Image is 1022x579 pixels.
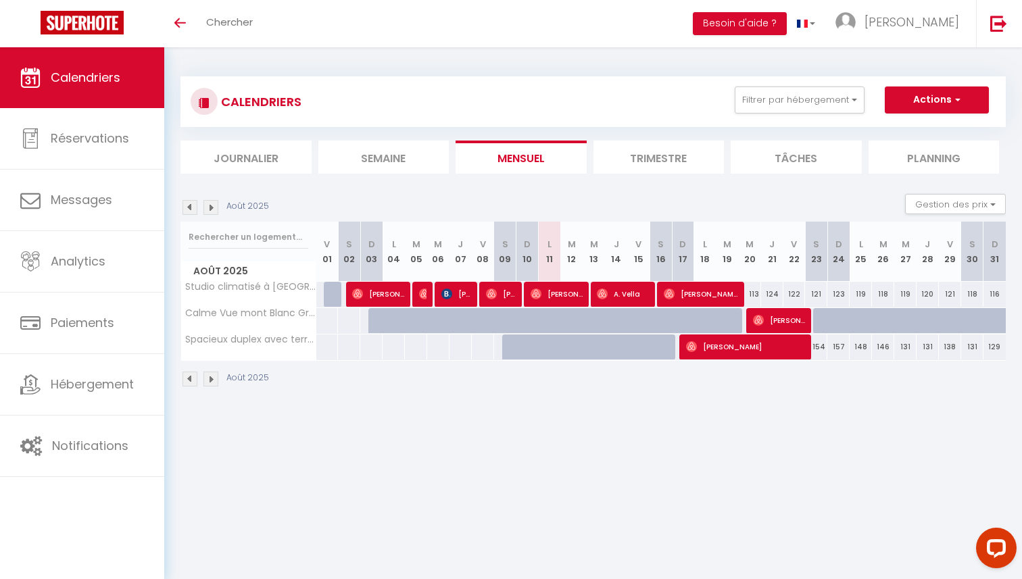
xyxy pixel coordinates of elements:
p: Août 2025 [226,372,269,384]
abbr: D [835,238,842,251]
abbr: M [568,238,576,251]
th: 11 [539,222,561,282]
button: Filtrer par hébergement [735,86,865,114]
th: 05 [405,222,427,282]
abbr: D [524,238,531,251]
div: 131 [917,334,939,359]
li: Trimestre [593,141,725,174]
div: 120 [917,282,939,307]
p: Août 2025 [226,200,269,213]
span: Hébergement [51,376,134,393]
div: 119 [894,282,917,307]
abbr: J [458,238,463,251]
div: 157 [827,334,850,359]
li: Tâches [731,141,862,174]
th: 23 [805,222,827,282]
li: Planning [869,141,1000,174]
div: 119 [850,282,872,307]
li: Mensuel [456,141,587,174]
abbr: V [635,238,641,251]
button: Gestion des prix [905,194,1006,214]
button: Besoin d'aide ? [693,12,787,35]
img: logout [990,15,1007,32]
span: Notifications [52,437,128,454]
div: 113 [739,282,761,307]
abbr: M [902,238,910,251]
input: Rechercher un logement... [189,225,308,249]
span: [PERSON_NAME] [441,281,471,307]
abbr: S [813,238,819,251]
th: 26 [872,222,894,282]
div: 129 [983,334,1006,359]
div: 116 [983,282,1006,307]
iframe: LiveChat chat widget [965,522,1022,579]
th: 08 [472,222,494,282]
th: 15 [627,222,650,282]
th: 31 [983,222,1006,282]
span: [PERSON_NAME] [486,281,516,307]
abbr: M [412,238,420,251]
span: Calme Vue mont Blanc Grand Salon [183,308,318,318]
div: 138 [939,334,961,359]
th: 30 [961,222,983,282]
th: 16 [650,222,672,282]
abbr: S [502,238,508,251]
div: 121 [939,282,961,307]
th: 12 [560,222,583,282]
span: Réservations [51,130,129,147]
abbr: J [614,238,619,251]
span: Spacieux duplex avec terrasse [183,334,318,345]
abbr: S [969,238,975,251]
th: 17 [672,222,694,282]
abbr: V [324,238,330,251]
div: 121 [805,282,827,307]
th: 10 [516,222,539,282]
span: [PERSON_NAME] [686,334,805,359]
div: 122 [783,282,806,307]
th: 03 [360,222,383,282]
div: 131 [961,334,983,359]
th: 25 [850,222,872,282]
abbr: L [703,238,707,251]
h3: CALENDRIERS [218,86,301,117]
th: 09 [494,222,516,282]
div: 148 [850,334,872,359]
th: 07 [449,222,472,282]
li: Semaine [318,141,449,174]
div: 146 [872,334,894,359]
span: Août 2025 [181,261,316,281]
th: 14 [605,222,627,282]
th: 06 [427,222,449,282]
span: [PERSON_NAME] [352,281,404,307]
th: 24 [827,222,850,282]
th: 01 [316,222,339,282]
abbr: S [658,238,664,251]
th: 21 [761,222,783,282]
th: 28 [917,222,939,282]
th: 29 [939,222,961,282]
th: 18 [694,222,716,282]
abbr: V [791,238,797,251]
abbr: L [547,238,552,251]
div: 154 [805,334,827,359]
abbr: M [590,238,598,251]
span: [PERSON_NAME] [531,281,583,307]
th: 27 [894,222,917,282]
div: 131 [894,334,917,359]
th: 20 [739,222,761,282]
div: 124 [761,282,783,307]
img: ... [835,12,856,32]
abbr: S [346,238,352,251]
abbr: D [368,238,375,251]
div: 123 [827,282,850,307]
abbr: J [769,238,775,251]
abbr: J [925,238,930,251]
abbr: M [746,238,754,251]
abbr: D [992,238,998,251]
th: 04 [383,222,405,282]
th: 13 [583,222,605,282]
li: Journalier [180,141,312,174]
th: 22 [783,222,806,282]
abbr: M [879,238,887,251]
